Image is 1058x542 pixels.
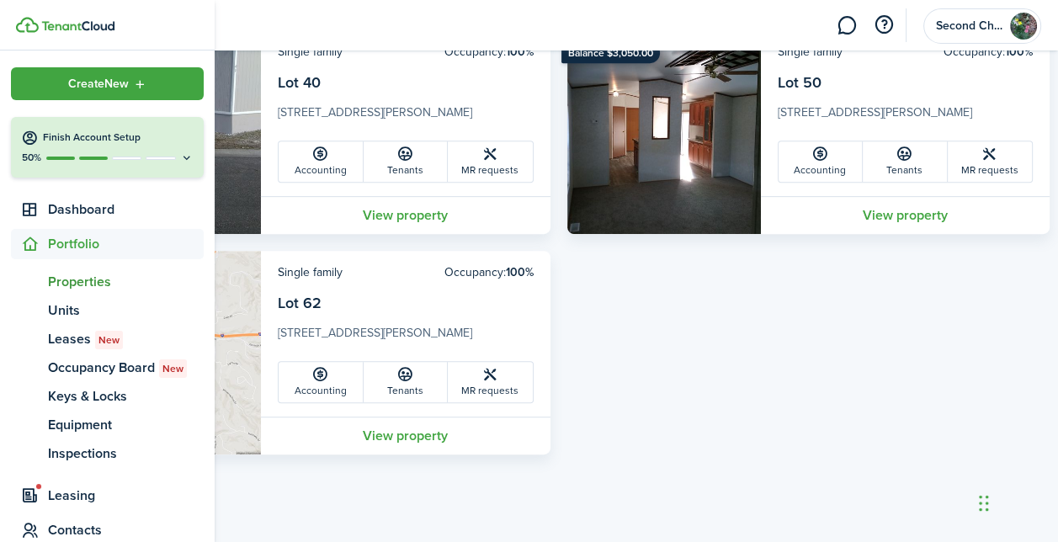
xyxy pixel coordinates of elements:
card-header-left: Single family [778,43,843,61]
a: Properties [11,268,204,296]
a: View property [761,196,1050,234]
b: 100% [1005,43,1033,61]
button: Finish Account Setup50% [11,117,204,178]
span: Inspections [48,444,204,464]
span: New [98,332,120,348]
a: Inspections [11,439,204,468]
card-description: [STREET_ADDRESS][PERSON_NAME] [278,104,534,130]
h4: Finish Account Setup [43,130,194,145]
span: Dashboard [48,199,204,220]
card-description: [STREET_ADDRESS][PERSON_NAME] [778,104,1034,130]
span: Occupancy Board [48,358,204,378]
iframe: Chat Widget [778,360,1058,542]
a: View property [261,417,550,454]
a: LeasesNew [11,325,204,353]
a: Lot 50 [778,72,821,93]
img: TenantCloud [16,17,39,33]
a: Tenants [364,141,449,182]
span: Create New [68,78,129,90]
a: View property [261,196,550,234]
a: Lot 62 [278,292,322,314]
button: Open resource center [869,11,898,40]
card-header-right: Occupancy: [444,263,534,281]
a: Accounting [779,141,864,182]
a: Occupancy BoardNew [11,353,204,382]
a: Tenants [364,362,449,402]
span: Contacts [48,520,204,540]
span: Equipment [48,415,204,435]
card-header-left: Single family [278,43,343,61]
span: Second Chance Property Management [936,20,1003,32]
card-header-right: Occupancy: [444,43,534,61]
a: Keys & Locks [11,382,204,411]
ribbon: Balance $3,050.00 [561,43,660,63]
a: Equipment [11,411,204,439]
card-description: [STREET_ADDRESS][PERSON_NAME] [278,324,534,351]
span: Leasing [48,486,204,506]
div: Drag [979,478,989,529]
card-header-right: Occupancy: [944,43,1033,61]
span: Portfolio [48,234,204,254]
a: Accounting [279,362,364,402]
a: MR requests [448,141,533,182]
span: Keys & Locks [48,386,204,406]
img: Property avatar [567,30,761,234]
img: TenantCloud [41,21,114,31]
a: Tenants [863,141,948,182]
a: Accounting [279,141,364,182]
span: New [162,361,183,376]
a: MR requests [948,141,1033,182]
img: Second Chance Property Management [1010,13,1037,40]
p: 50% [21,151,42,165]
a: Lot 40 [278,72,321,93]
b: 100% [506,263,534,281]
a: Units [11,296,204,325]
b: 100% [506,43,534,61]
span: Properties [48,272,204,292]
span: Units [48,300,204,321]
a: MR requests [448,362,533,402]
card-header-left: Single family [278,263,343,281]
span: Leases [48,329,204,349]
button: Open menu [11,67,204,100]
a: Messaging [831,4,863,47]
